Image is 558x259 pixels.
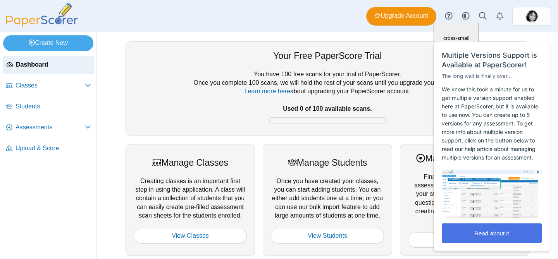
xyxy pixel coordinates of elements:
[408,232,521,248] a: View Assessments
[15,144,91,153] span: Upload & Score
[374,12,428,20] span: Upgrade Account
[525,10,538,22] img: ps.h0VI81mcXjso3Pbz
[134,50,521,62] div: Your Free PaperScore Trial
[525,10,538,22] span: Nicole Baumann
[134,228,247,244] a: View Classes
[245,88,290,94] a: Learn more here
[3,21,81,28] a: PaperScorer
[366,7,436,26] a: Upgrade Account
[3,118,94,137] a: Assessments
[491,8,508,25] a: Alerts
[408,152,521,165] div: Manage Assessments
[271,228,384,244] a: View Students
[512,7,551,26] a: ps.h0VI81mcXjso3Pbz
[15,81,85,90] span: Classes
[3,98,94,116] a: Students
[15,102,91,111] span: Students
[283,105,372,112] b: Used 0 of 100 available scans.
[126,144,255,256] div: Creating classes is an important first step in using the application. A class will contain a coll...
[3,139,94,158] a: Upload & Score
[3,35,93,51] a: Create New
[3,56,94,74] a: Dashboard
[134,156,247,169] div: Manage Classes
[271,156,384,169] div: Manage Students
[3,77,94,95] a: Classes
[15,123,85,132] span: Assessments
[263,144,392,256] div: Once you have created your classes, you can start adding students. You can either add students on...
[3,3,81,27] img: PaperScorer
[134,70,521,127] div: You have 100 free scans for your trial of PaperScorer. Once you complete 100 scans, we will hold ...
[430,23,555,255] iframe: Help Scout Beacon - Messages and Notifications
[400,144,529,256] div: Finally, you will want to create assessments for collecting data from your students. We have a va...
[16,60,91,69] span: Dashboard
